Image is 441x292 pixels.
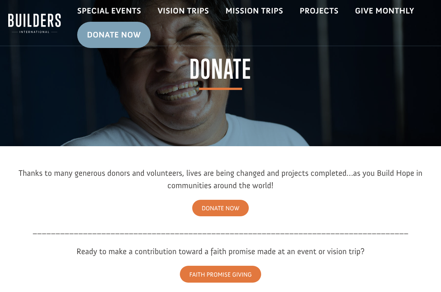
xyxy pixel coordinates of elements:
a: DONATE NOW [192,200,249,217]
div: Thanks to many generous donors and volunteers, lives are being changed and projects completed…as ... [18,167,423,192]
img: Builders International [8,12,61,35]
a: Donate Now [77,22,151,48]
p: __________________________________________________________________________________ [18,225,423,245]
a: FAITH PROMISE GIVING [180,266,261,283]
span: Donate [190,56,251,90]
div: Ready to make a contribution toward a faith promise made at an event or vision trip? [18,245,423,258]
